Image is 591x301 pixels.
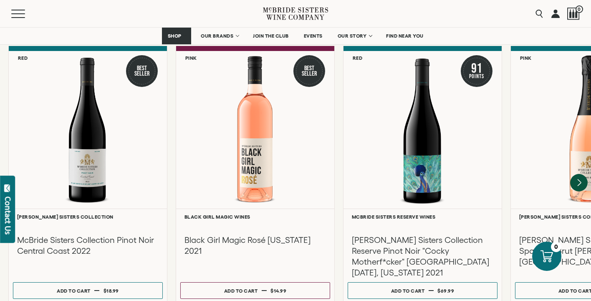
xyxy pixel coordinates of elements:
[184,235,326,256] h3: Black Girl Magic Rosé [US_STATE] 2021
[57,285,91,297] div: Add to cart
[104,288,119,293] span: $18.99
[162,28,191,44] a: SHOP
[348,282,498,299] button: Add to cart $69.99
[338,33,367,39] span: OUR STORY
[304,33,323,39] span: EVENTS
[332,28,377,44] a: OUR STORY
[11,10,41,18] button: Mobile Menu Trigger
[201,33,233,39] span: OUR BRANDS
[17,214,159,219] h6: [PERSON_NAME] Sisters Collection
[576,5,583,13] span: 0
[253,33,289,39] span: JOIN THE CLUB
[352,235,493,278] h3: [PERSON_NAME] Sisters Collection Reserve Pinot Noir "Cocky Motherf*cker" [GEOGRAPHIC_DATA][DATE],...
[18,55,28,61] h6: Red
[570,174,588,191] button: Next
[353,55,363,61] h6: Red
[391,285,425,297] div: Add to cart
[551,242,561,252] div: 0
[13,282,163,299] button: Add to cart $18.99
[185,55,197,61] h6: Pink
[381,28,429,44] a: FIND NEAR YOU
[167,33,182,39] span: SHOP
[437,288,454,293] span: $69.99
[386,33,424,39] span: FIND NEAR YOU
[298,28,328,44] a: EVENTS
[248,28,294,44] a: JOIN THE CLUB
[17,235,159,256] h3: McBride Sisters Collection Pinot Noir Central Coast 2022
[4,196,12,235] div: Contact Us
[180,282,330,299] button: Add to cart $14.99
[184,214,326,219] h6: Black Girl Magic Wines
[520,55,532,61] h6: Pink
[195,28,243,44] a: OUR BRANDS
[352,214,493,219] h6: McBride Sisters Reserve Wines
[224,285,258,297] div: Add to cart
[270,288,286,293] span: $14.99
